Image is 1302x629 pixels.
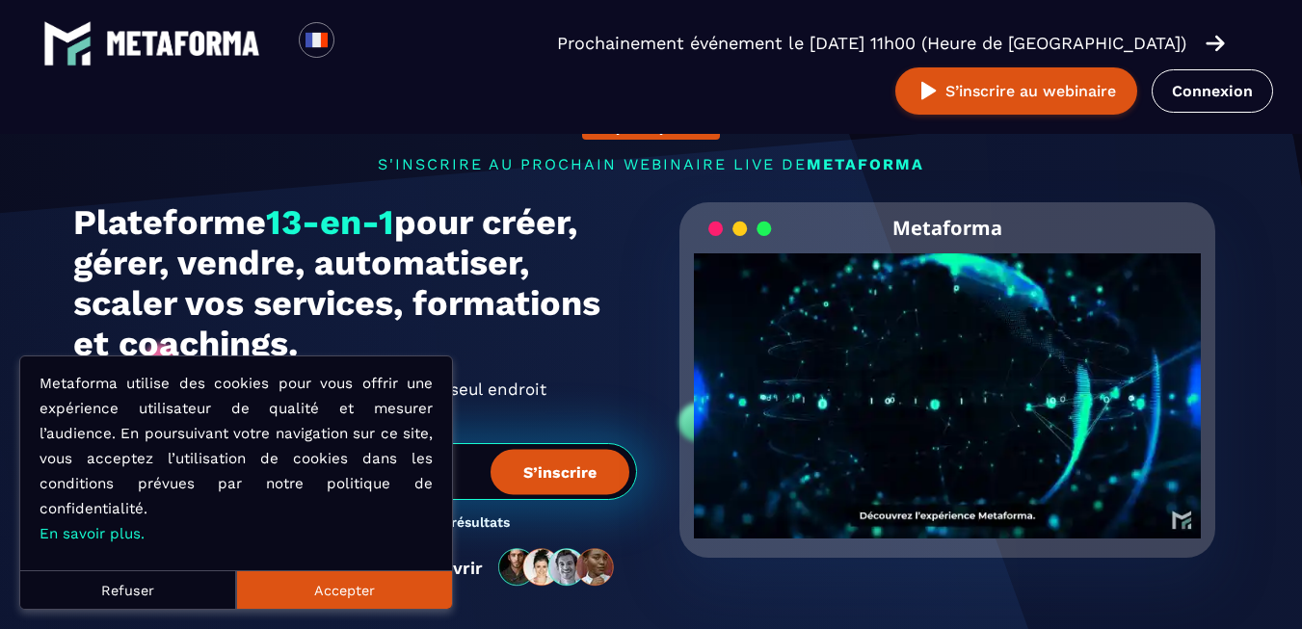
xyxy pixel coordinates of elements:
a: En savoir plus. [40,525,145,542]
img: community-people [492,547,622,588]
h1: Plateforme pour créer, gérer, vendre, automatiser, scaler vos services, formations et coachings. [73,202,637,364]
button: S’inscrire [491,449,629,494]
button: Accepter [236,570,452,609]
img: logo [106,31,260,56]
a: Connexion [1152,69,1273,113]
p: s'inscrire au prochain webinaire live de [73,155,1230,173]
video: Your browser does not support the video tag. [694,253,1202,507]
img: loading [708,220,772,238]
h2: Metaforma [892,202,1002,253]
input: Search for option [351,32,365,55]
span: METAFORMA [807,155,924,173]
img: play [917,79,941,103]
img: arrow-right [1206,33,1225,54]
img: fr [305,28,329,52]
button: Refuser [20,570,236,609]
p: Metaforma utilise des cookies pour vous offrir une expérience utilisateur de qualité et mesurer l... [40,371,433,546]
div: Search for option [334,22,382,65]
span: 13-en-1 [266,202,394,243]
img: logo [43,19,92,67]
button: S’inscrire au webinaire [895,67,1137,115]
p: Prochainement événement le [DATE] 11h00 (Heure de [GEOGRAPHIC_DATA]) [557,30,1186,57]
